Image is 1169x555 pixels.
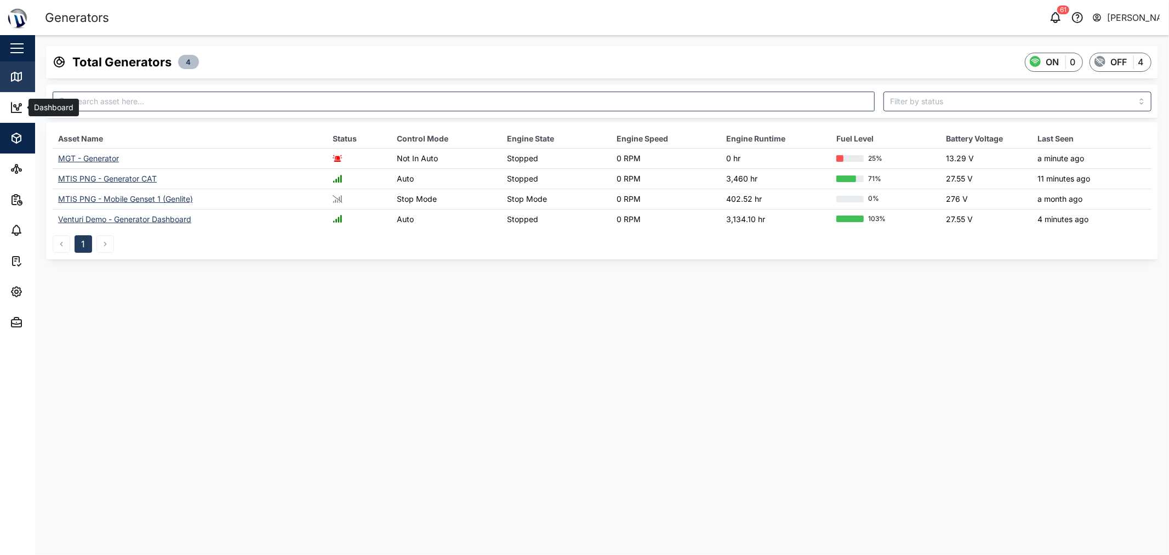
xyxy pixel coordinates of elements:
[53,129,327,149] th: Asset Name
[1092,10,1160,25] button: [PERSON_NAME]
[1108,11,1160,25] div: [PERSON_NAME]
[507,173,606,185] div: Stopped
[327,129,391,149] th: Status
[1110,55,1127,69] div: OFF
[72,54,172,71] h3: Total Generators
[1033,209,1151,229] td: 4 minutes ago
[28,286,67,298] div: Settings
[617,152,716,165] div: 0 RPM
[28,101,78,114] div: Dashboard
[507,193,606,205] div: Stop Mode
[45,8,109,27] div: Generators
[5,5,30,30] img: Main Logo
[1033,189,1151,209] td: a month ago
[58,194,193,203] a: MTIS PNG - Mobile Genset 1 (Genlite)
[507,213,606,225] div: Stopped
[617,193,716,205] div: 0 RPM
[617,173,716,185] div: 0 RPM
[28,132,62,144] div: Assets
[1033,149,1151,169] td: a minute ago
[58,154,119,163] a: MGT - Generator
[397,173,496,185] div: Auto
[28,163,55,175] div: Sites
[58,174,157,183] a: MTIS PNG - Generator CAT
[28,71,53,83] div: Map
[53,92,875,111] input: Search asset here...
[58,214,191,224] a: Venturi Demo - Generator Dashboard
[1033,129,1151,149] th: Last Seen
[868,214,886,224] div: 103%
[507,152,606,165] div: Stopped
[1046,55,1059,69] div: ON
[617,213,716,225] div: 0 RPM
[946,213,1027,225] div: 27.55 V
[831,129,941,149] th: Fuel Level
[75,235,92,253] button: 1
[946,193,1027,205] div: 276 V
[946,152,1027,165] div: 13.29 V
[868,194,879,204] div: 0%
[1057,5,1069,14] div: 61
[28,316,61,329] div: Admin
[727,152,826,165] div: 0 hr
[397,152,496,165] div: Not In Auto
[727,173,826,185] div: 3,460 hr
[941,129,1033,149] th: Battery Voltage
[391,129,501,149] th: Control Mode
[28,194,66,206] div: Reports
[501,129,612,149] th: Engine State
[868,174,881,184] div: 71%
[1033,169,1151,189] td: 11 minutes ago
[946,173,1027,185] div: 27.55 V
[186,55,191,69] span: 4
[397,213,496,225] div: Auto
[611,129,721,149] th: Engine Speed
[721,129,831,149] th: Engine Runtime
[28,224,62,236] div: Alarms
[28,255,59,267] div: Tasks
[1138,55,1144,69] div: 4
[727,213,826,225] div: 3,134.10 hr
[883,92,1151,111] input: Filter by status
[1070,55,1076,69] div: 0
[397,193,496,205] div: Stop Mode
[727,193,826,205] div: 402.52 hr
[868,154,882,164] div: 25%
